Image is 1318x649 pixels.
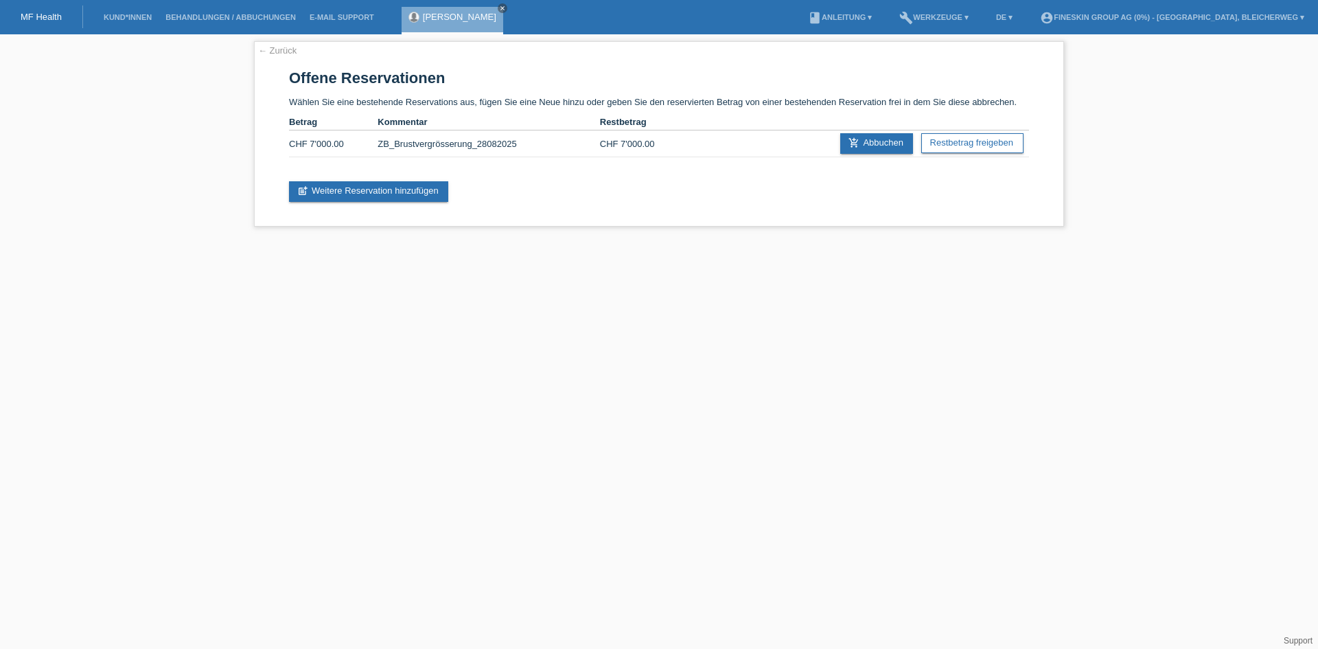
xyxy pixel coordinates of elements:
a: Restbetrag freigeben [921,133,1024,153]
i: close [499,5,506,12]
th: Betrag [289,114,378,130]
i: build [899,11,913,25]
a: Behandlungen / Abbuchungen [159,13,303,21]
i: add_shopping_cart [848,137,859,148]
a: Kund*innen [97,13,159,21]
a: bookAnleitung ▾ [801,13,879,21]
a: ← Zurück [258,45,297,56]
th: Restbetrag [600,114,689,130]
a: Support [1284,636,1313,646]
i: post_add [297,185,308,196]
a: E-Mail Support [303,13,381,21]
td: CHF 7'000.00 [600,130,689,157]
a: close [498,3,507,13]
td: CHF 7'000.00 [289,130,378,157]
a: add_shopping_cartAbbuchen [840,133,913,154]
a: post_addWeitere Reservation hinzufügen [289,181,448,202]
div: Wählen Sie eine bestehende Reservations aus, fügen Sie eine Neue hinzu oder geben Sie den reservi... [254,41,1064,227]
th: Kommentar [378,114,599,130]
a: buildWerkzeuge ▾ [892,13,975,21]
h1: Offene Reservationen [289,69,1029,87]
td: ZB_Brustvergrösserung_28082025 [378,130,599,157]
i: book [808,11,822,25]
a: MF Health [21,12,62,22]
a: DE ▾ [989,13,1019,21]
i: account_circle [1040,11,1054,25]
a: account_circleFineSkin Group AG (0%) - [GEOGRAPHIC_DATA], Bleicherweg ▾ [1033,13,1311,21]
a: [PERSON_NAME] [423,12,496,22]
